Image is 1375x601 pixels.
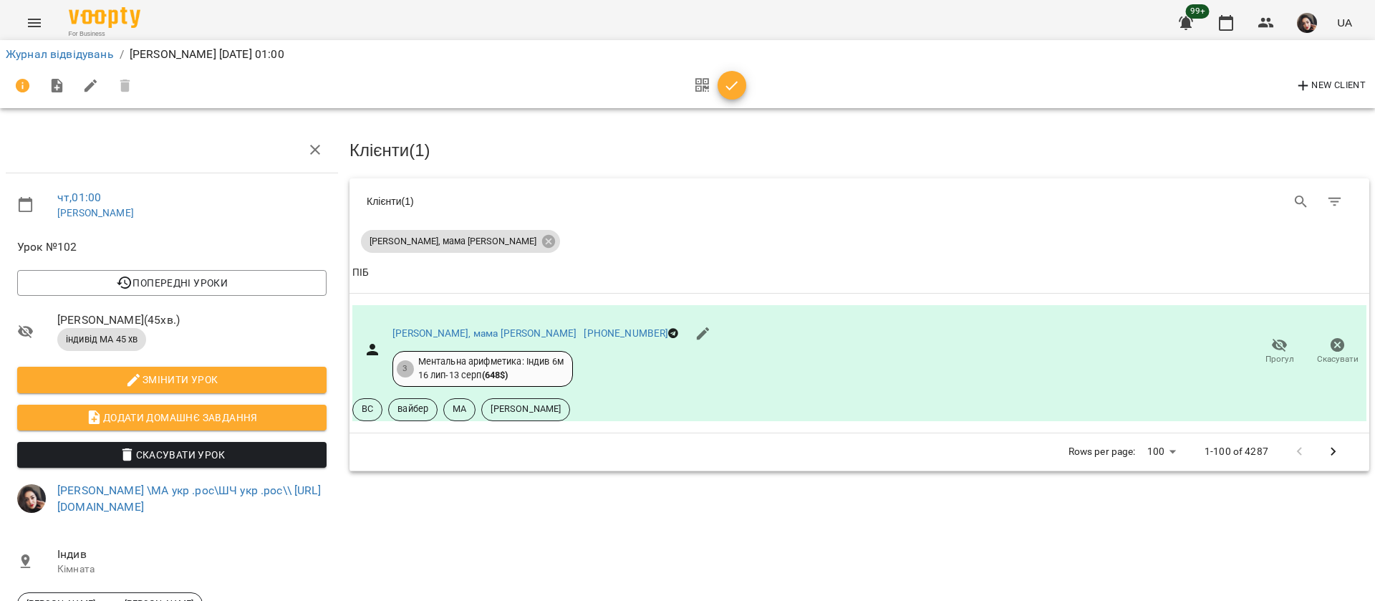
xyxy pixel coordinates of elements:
[482,403,569,415] span: [PERSON_NAME]
[367,194,849,208] div: Клієнти ( 1 )
[1318,185,1352,219] button: Фільтр
[17,6,52,40] button: Menu
[349,141,1369,160] h3: Клієнти ( 1 )
[1331,9,1358,36] button: UA
[57,546,327,563] span: Індив
[57,484,321,514] a: [PERSON_NAME] \МА укр .рос\ШЧ укр .рос\\ [URL][DOMAIN_NAME]
[352,264,369,282] div: Sort
[1205,445,1268,459] p: 1-100 of 4287
[1316,435,1351,469] button: Next Page
[130,46,284,63] p: [PERSON_NAME] [DATE] 01:00
[17,442,327,468] button: Скасувати Урок
[17,405,327,431] button: Додати домашнє завдання
[17,270,327,296] button: Попередні уроки
[361,230,560,253] div: [PERSON_NAME], мама [PERSON_NAME]
[1317,353,1359,365] span: Скасувати
[57,562,327,577] p: Кімната
[29,409,315,426] span: Додати домашнє завдання
[352,264,1366,282] span: ПІБ
[1337,15,1352,30] span: UA
[17,239,327,256] span: Урок №102
[1291,74,1369,97] button: New Client
[1295,77,1366,95] span: New Client
[17,367,327,393] button: Змінити урок
[418,355,564,382] div: Ментальна арифметика: Індив 6м 16 лип - 13 серп
[6,47,114,61] a: Журнал відвідувань
[120,46,124,63] li: /
[57,333,146,346] span: індивід МА 45 хв
[584,327,668,339] a: [PHONE_NUMBER]
[482,370,508,380] b: ( 648 $ )
[392,327,577,339] a: [PERSON_NAME], мама [PERSON_NAME]
[69,29,140,39] span: For Business
[1068,445,1136,459] p: Rows per page:
[397,360,414,378] div: 3
[1250,332,1308,372] button: Прогул
[352,264,369,282] div: ПІБ
[1284,185,1318,219] button: Search
[57,207,134,218] a: [PERSON_NAME]
[57,191,101,204] a: чт , 01:00
[57,312,327,329] span: [PERSON_NAME] ( 45 хв. )
[1308,332,1366,372] button: Скасувати
[389,403,437,415] span: вайбер
[1297,13,1317,33] img: 415cf204168fa55e927162f296ff3726.jpg
[1142,441,1182,462] div: 100
[29,274,315,292] span: Попередні уроки
[69,7,140,28] img: Voopty Logo
[6,46,1369,63] nav: breadcrumb
[361,235,545,248] span: [PERSON_NAME], мама [PERSON_NAME]
[17,484,46,513] img: 415cf204168fa55e927162f296ff3726.jpg
[353,403,382,415] span: ВС
[1265,353,1294,365] span: Прогул
[349,178,1369,224] div: Table Toolbar
[444,403,475,415] span: МА
[29,446,315,463] span: Скасувати Урок
[29,371,315,388] span: Змінити урок
[1186,4,1210,19] span: 99+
